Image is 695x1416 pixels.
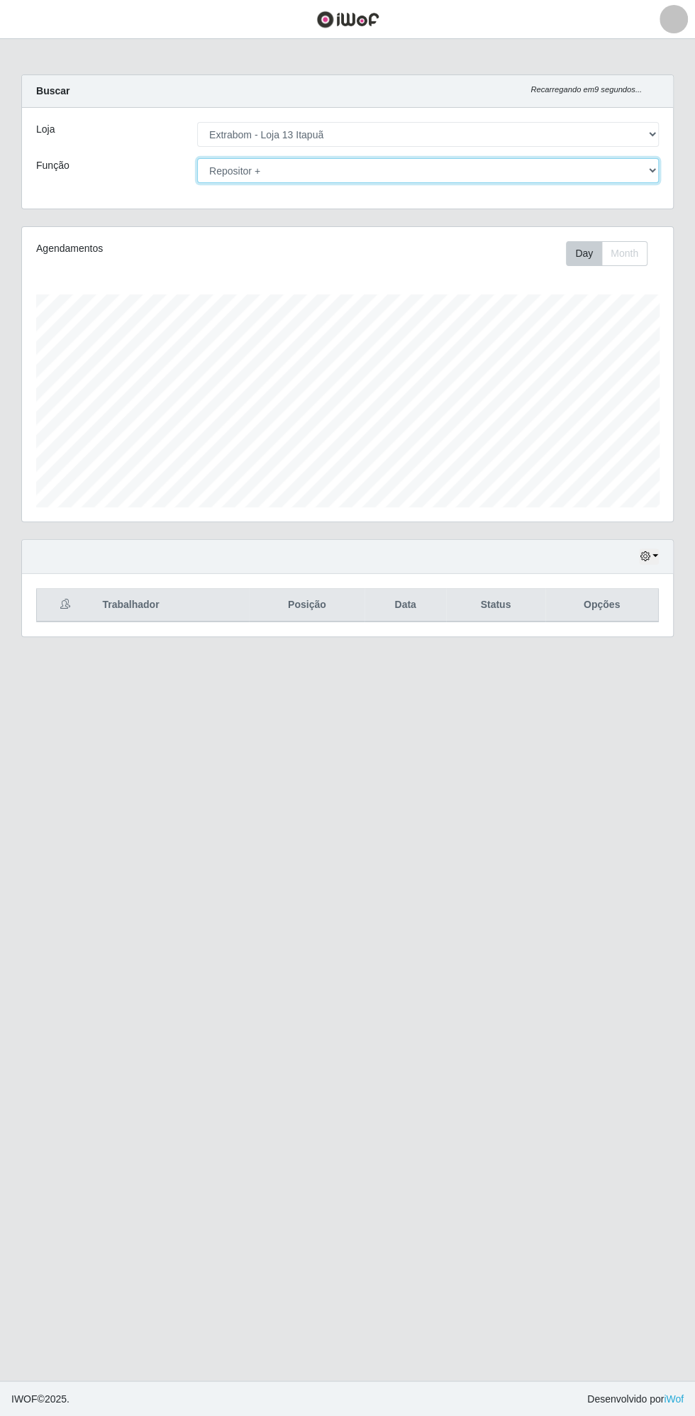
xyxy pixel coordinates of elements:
div: Toolbar with button groups [566,241,659,266]
label: Função [36,158,69,173]
i: Recarregando em 9 segundos... [530,85,642,94]
button: Month [601,241,647,266]
a: iWof [664,1393,684,1404]
div: Agendamentos [36,241,283,256]
th: Trabalhador [94,589,249,622]
button: Day [566,241,602,266]
th: Opções [545,589,658,622]
div: First group [566,241,647,266]
span: IWOF [11,1393,38,1404]
span: Desenvolvido por [587,1391,684,1406]
span: © 2025 . [11,1391,69,1406]
th: Posição [249,589,365,622]
label: Loja [36,122,55,137]
th: Data [365,589,445,622]
th: Status [446,589,545,622]
img: CoreUI Logo [316,11,379,28]
strong: Buscar [36,85,69,96]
